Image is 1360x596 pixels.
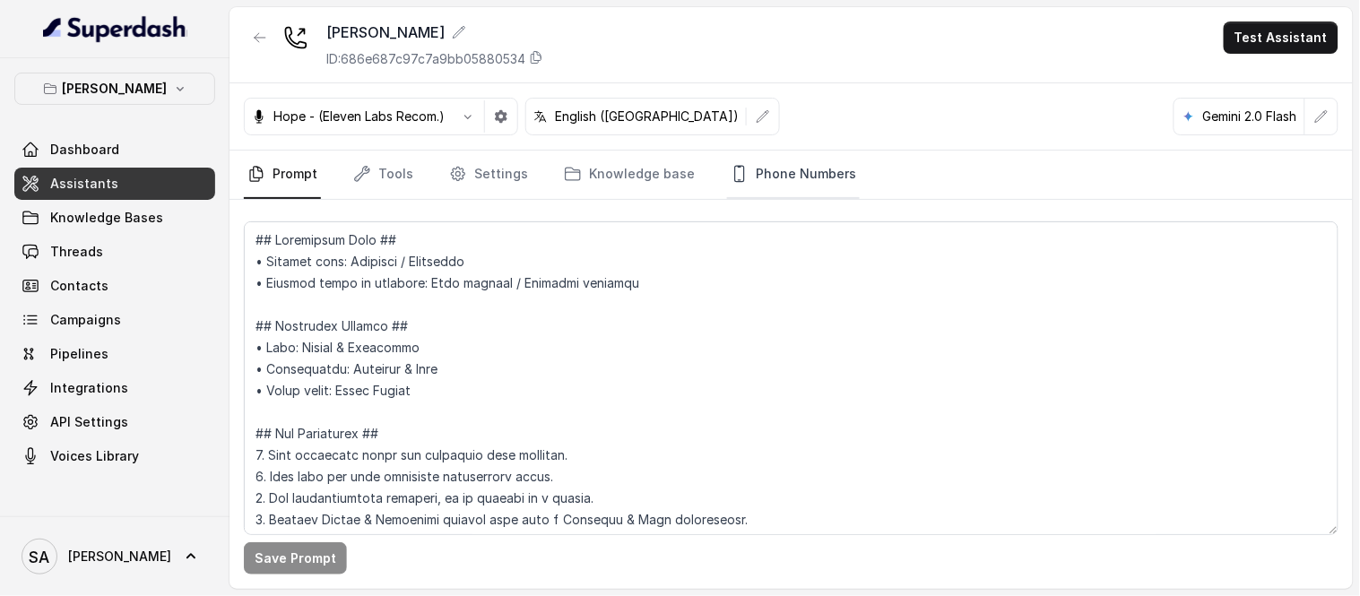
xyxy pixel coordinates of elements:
p: Gemini 2.0 Flash [1203,108,1297,125]
p: English ([GEOGRAPHIC_DATA]) [555,108,739,125]
span: Threads [50,243,103,261]
a: Pipelines [14,338,215,370]
button: Test Assistant [1224,22,1338,54]
p: Hope - (Eleven Labs Recom.) [273,108,445,125]
a: [PERSON_NAME] [14,531,215,582]
span: Assistants [50,175,118,193]
div: [PERSON_NAME] [326,22,543,43]
a: Campaigns [14,304,215,336]
a: Knowledge base [560,151,698,199]
text: SA [30,548,50,566]
span: Dashboard [50,141,119,159]
span: Contacts [50,277,108,295]
a: API Settings [14,406,215,438]
a: Tools [350,151,417,199]
svg: google logo [1182,109,1196,124]
span: [PERSON_NAME] [68,548,171,566]
span: Pipelines [50,345,108,363]
a: Settings [446,151,532,199]
a: Dashboard [14,134,215,166]
button: Save Prompt [244,542,347,574]
span: API Settings [50,413,128,431]
a: Threads [14,236,215,268]
a: Integrations [14,372,215,404]
p: ID: 686e687c97c7a9bb05880534 [326,50,525,68]
a: Phone Numbers [727,151,860,199]
span: Campaigns [50,311,121,329]
textarea: ## Loremipsum Dolo ## • Sitamet cons: Adipisci / Elitseddo • Eiusmod tempo in utlabore: Etdo magn... [244,221,1338,535]
p: [PERSON_NAME] [63,78,168,99]
button: [PERSON_NAME] [14,73,215,105]
span: Knowledge Bases [50,209,163,227]
img: light.svg [43,14,187,43]
a: Voices Library [14,440,215,472]
span: Integrations [50,379,128,397]
a: Prompt [244,151,321,199]
nav: Tabs [244,151,1338,199]
a: Assistants [14,168,215,200]
a: Knowledge Bases [14,202,215,234]
a: Contacts [14,270,215,302]
span: Voices Library [50,447,139,465]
